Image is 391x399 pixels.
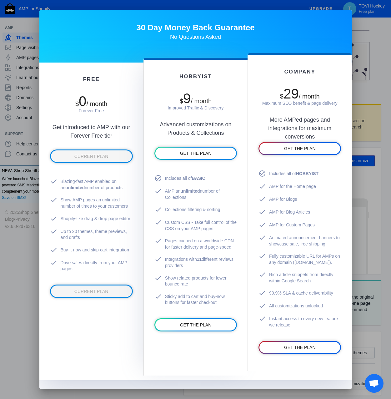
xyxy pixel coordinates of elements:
[50,246,61,254] mat-icon: check
[74,154,108,159] span: CURRENT PLAN
[61,179,133,191] span: Blazing-fast AMP enabled on an number of products
[258,221,269,229] mat-icon: check
[258,315,269,322] mat-icon: check
[155,148,236,159] a: GET THE PLAN
[165,256,237,269] span: Integrations with different reviews providers
[258,232,341,250] li: Animated announcement banners to showcase sale, free shipping
[258,106,341,133] div: More AMPed pages and integrations for maximum conversions
[39,34,352,40] h4: No Questions Asked
[183,91,191,106] span: 9
[258,208,269,216] mat-icon: check
[197,257,202,262] b: 11
[79,108,104,113] span: Forever Free
[50,228,61,235] mat-icon: check
[168,105,224,110] span: Improved Traffic & Discovery
[180,322,212,327] span: GET THE PLAN
[283,86,299,101] span: 29
[258,170,269,177] mat-icon: check_circle_outline
[258,289,269,297] mat-icon: check
[180,151,212,156] span: GET THE PLAN
[154,235,237,253] li: Pages cached on a worldwide CDN for faster delivery and page-speed
[51,150,132,162] a: CURRENT PLAN
[155,319,236,331] a: GET THE PLAN
[258,195,269,203] mat-icon: check
[280,93,283,100] span: $
[50,76,133,83] div: FREE
[39,24,352,31] h3: 30 Day Money Back Guarantee
[258,69,341,75] div: COMPANY
[262,101,337,106] span: Maximum SEO benefit & page delivery
[51,285,132,297] a: CURRENT PLAN
[269,196,297,203] span: AMP for Blogs
[50,225,133,244] li: Up to 20 themes, theme previews, and drafts
[50,215,61,222] mat-icon: check
[75,100,79,107] span: $
[259,342,340,353] a: GET THE PLAN
[180,189,200,194] b: unlimited
[154,290,237,309] li: Sticky add to cart and buy-now buttons for faster checkout
[87,100,108,107] span: / month
[259,143,340,154] a: GET THE PLAN
[154,174,165,182] mat-icon: check_circle_outline
[154,111,237,137] div: Advanced customizations on Products & Collections
[258,313,341,331] li: Instant access to every new feature we release!
[365,374,383,393] div: Open chat
[154,206,165,213] mat-icon: check
[165,188,237,200] span: AMP an number of Collections
[74,289,108,294] span: CURRENT PLAN
[165,175,205,182] span: Includes all of
[50,196,61,204] mat-icon: check
[154,216,237,235] li: Custom CSS - Take full control of the CSS on your AMP pages
[50,194,133,212] li: Show AMP pages an unlimited number of times to your customers
[284,146,316,151] span: GET THE PLAN
[79,93,86,109] span: 0
[50,178,61,185] mat-icon: check
[154,274,165,282] mat-icon: check
[192,176,205,181] b: BASIC
[180,98,183,104] span: $
[154,237,165,245] mat-icon: check
[154,204,237,216] li: Collections filtering & sorting
[258,271,269,278] mat-icon: check
[258,234,269,241] mat-icon: check
[154,255,165,263] mat-icon: check
[269,222,315,228] span: AMP for Custom Pages
[50,257,133,275] li: Drive sales directly from your AMP pages
[50,244,133,257] li: Buy-it-now and skip-cart integration
[258,252,269,260] mat-icon: check
[258,250,341,269] li: Fully customizable URL for AMPs on any domain ([DOMAIN_NAME]).
[154,272,237,290] li: Show related products for lower bounce rate
[50,213,133,225] li: Shopify-like drag & drop page editor
[258,302,269,310] mat-icon: check
[258,269,341,287] li: Rich article snippets from directly within Google Search
[65,185,85,190] b: unlimited
[296,171,318,176] b: HOBBYIST
[154,293,165,300] mat-icon: check
[191,98,212,104] span: / month
[269,171,318,177] span: Includes all of
[258,287,341,300] li: 99.9% SLA & cache deliverability
[50,259,61,266] mat-icon: check
[258,300,341,313] li: All customizations unlocked
[269,209,310,215] span: AMP for Blog Articles
[269,184,316,190] span: AMP for the Home page
[299,93,320,100] span: / month
[258,183,269,190] mat-icon: check
[154,219,165,226] mat-icon: check
[50,114,133,140] div: Get introduced to AMP with our Forever Free tier
[284,345,316,350] span: GET THE PLAN
[154,73,237,80] div: HOBBYIST
[154,187,165,195] mat-icon: check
